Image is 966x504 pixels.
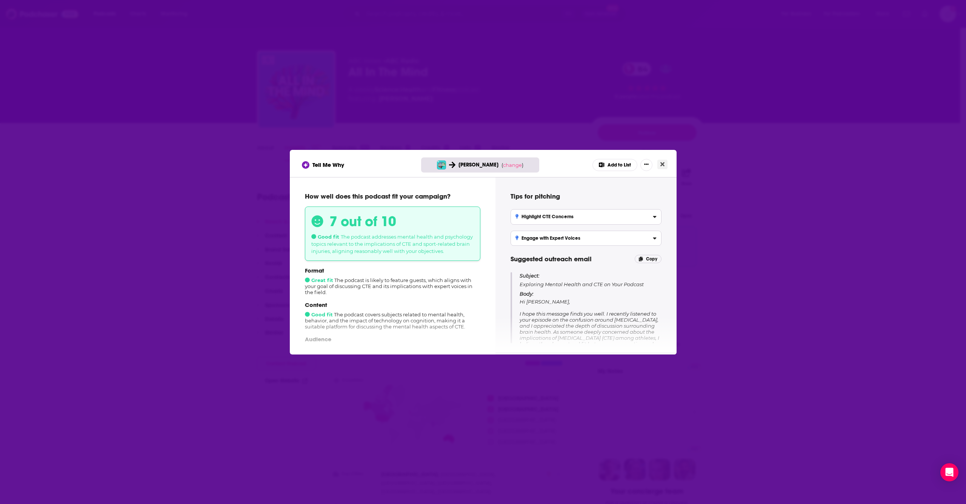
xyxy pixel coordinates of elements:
[458,162,498,168] span: [PERSON_NAME]
[305,192,480,200] p: How well does this podcast fit your campaign?
[437,160,446,170] img: All In The Mind
[520,272,661,288] p: Exploring Mental Health and CTE on Your Podcast
[515,214,574,219] h3: Highlight CTE Concerns
[305,267,480,274] p: Format
[520,272,540,279] span: Subject:
[305,336,480,343] p: Audience
[503,162,522,168] span: change
[305,301,480,330] div: The podcast covers subjects related to mental health, behavior, and the impact of technology on c...
[940,463,958,481] div: Open Intercom Messenger
[311,234,473,254] span: The podcast addresses mental health and psychology topics relevant to the implications of CTE and...
[303,162,308,168] img: tell me why sparkle
[305,277,333,283] span: Great fit
[657,160,668,169] button: Close
[520,299,659,444] span: Hi [PERSON_NAME], I hope this message finds you well. I recently listened to your episode on the ...
[592,159,637,171] button: Add to List
[501,162,523,168] span: ( )
[520,291,534,297] span: Body:
[312,161,344,168] span: Tell Me Why
[305,311,333,318] span: Good fit
[305,336,480,370] div: The audience primarily consists of educated adults interested in health and science topics, which...
[646,256,657,262] span: Copy
[329,213,396,230] h3: 7 out of 10
[511,192,661,200] h4: Tips for pitching
[305,301,480,308] p: Content
[305,267,480,295] div: The podcast is likely to feature guests, which aligns with your goal of discussing CTE and its im...
[640,159,652,171] button: Show More Button
[515,236,581,241] h3: Engage with Expert Voices
[511,255,592,263] span: Suggested outreach email
[311,234,339,240] span: Good fit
